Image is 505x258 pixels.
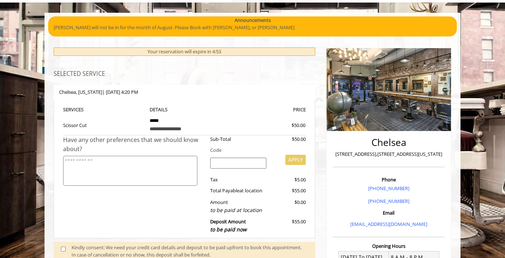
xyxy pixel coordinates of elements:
[272,199,305,214] div: $0.00
[272,187,305,195] div: $55.00
[272,218,305,234] div: $55.00
[59,89,138,95] b: Chelsea | [DATE] 4:20 PM
[144,105,225,114] th: DETAILS
[205,199,272,214] div: Amount
[63,135,205,154] div: Have any other preferences that we should know about?
[205,146,306,154] div: Code
[335,210,443,215] h3: Email
[63,105,144,114] th: SERVICE
[239,187,262,194] span: at location
[265,122,305,129] div: $50.00
[210,226,247,233] span: to be paid now
[205,135,272,143] div: Sub-Total
[335,150,443,158] p: [STREET_ADDRESS],[STREET_ADDRESS][US_STATE]
[235,16,271,24] b: Announcements
[81,106,84,113] span: S
[54,71,315,77] h3: SELECTED SERVICE
[285,155,306,165] button: APPLY
[272,135,305,143] div: $50.00
[225,105,306,114] th: PRICE
[205,176,272,184] div: Tax
[54,24,451,31] p: [PERSON_NAME] will not be in for the month of August. Please Book with [PERSON_NAME], or [PERSON_...
[54,47,315,56] div: Your reservation will expire in 4:53
[63,113,144,135] td: Scissor Cut
[333,243,445,249] h3: Opening Hours
[210,218,247,233] b: Deposit Amount
[272,176,305,184] div: $5.00
[350,221,427,227] a: [EMAIL_ADDRESS][DOMAIN_NAME]
[335,137,443,148] h2: Chelsea
[205,187,272,195] div: Total Payable
[335,177,443,182] h3: Phone
[368,198,409,204] a: [PHONE_NUMBER]
[76,89,102,95] span: , [US_STATE]
[368,185,409,192] a: [PHONE_NUMBER]
[210,206,267,214] div: to be paid at location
